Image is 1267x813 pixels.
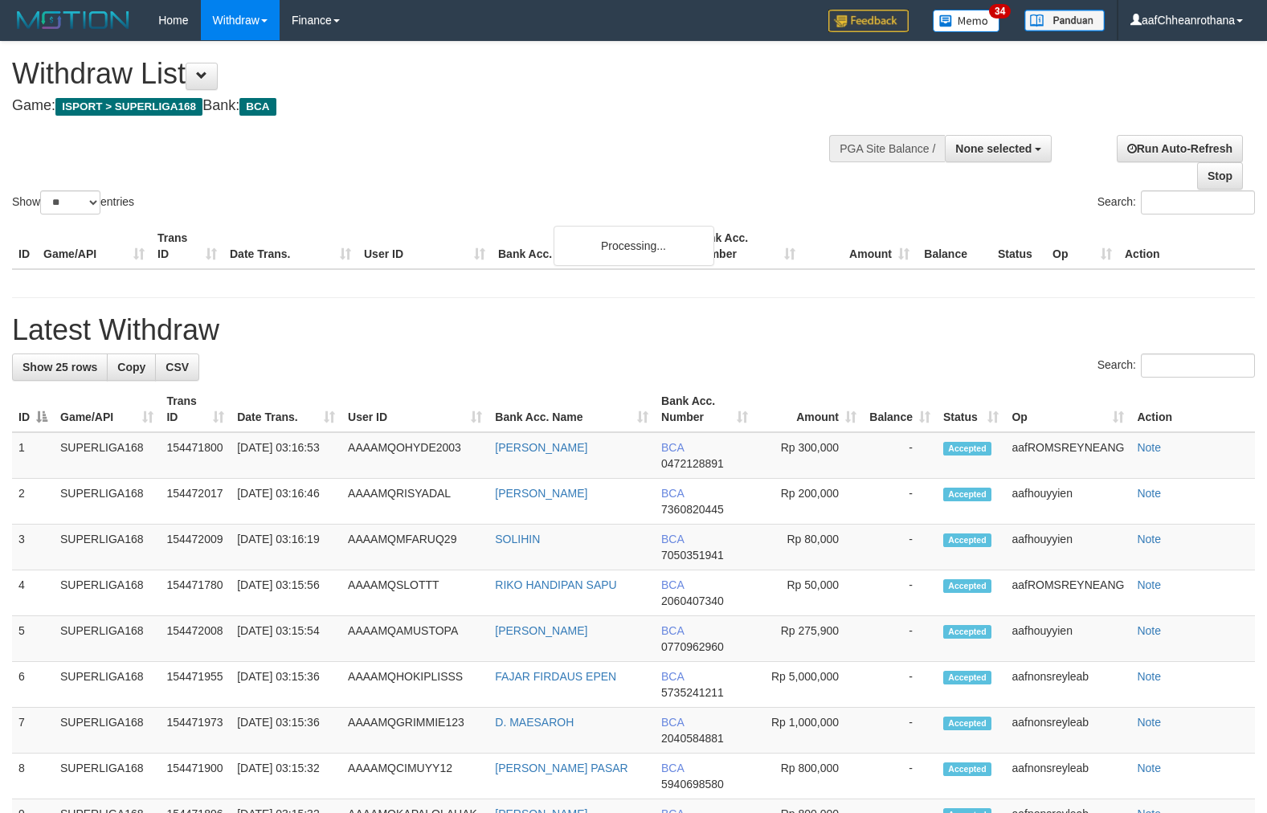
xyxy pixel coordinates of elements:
th: Status: activate to sort column ascending [937,386,1005,432]
td: Rp 50,000 [754,570,863,616]
span: Accepted [943,442,991,456]
a: [PERSON_NAME] PASAR [495,762,627,774]
td: AAAAMQMFARUQ29 [341,525,488,570]
img: panduan.png [1024,10,1105,31]
a: Run Auto-Refresh [1117,135,1243,162]
td: aafnonsreyleab [1005,662,1130,708]
td: 154471800 [160,432,231,479]
td: - [863,662,937,708]
span: Accepted [943,717,991,730]
th: Action [1118,223,1255,269]
th: Bank Acc. Name: activate to sort column ascending [488,386,655,432]
span: BCA [661,670,684,683]
img: Button%20Memo.svg [933,10,1000,32]
td: aafhouyyien [1005,525,1130,570]
td: 7 [12,708,54,754]
span: BCA [661,762,684,774]
td: [DATE] 03:16:53 [231,432,341,479]
a: Note [1137,441,1161,454]
a: Note [1137,487,1161,500]
label: Search: [1097,353,1255,378]
a: RIKO HANDIPAN SAPU [495,578,616,591]
input: Search: [1141,353,1255,378]
td: 8 [12,754,54,799]
input: Search: [1141,190,1255,214]
span: BCA [239,98,276,116]
span: Show 25 rows [22,361,97,374]
td: [DATE] 03:16:46 [231,479,341,525]
td: 4 [12,570,54,616]
th: Game/API [37,223,151,269]
div: Processing... [554,226,714,266]
span: Accepted [943,579,991,593]
th: Bank Acc. Number [688,223,802,269]
td: 154472009 [160,525,231,570]
span: Accepted [943,625,991,639]
a: Note [1137,578,1161,591]
td: 154472008 [160,616,231,662]
td: [DATE] 03:15:36 [231,662,341,708]
td: aafnonsreyleab [1005,708,1130,754]
span: Copy 5735241211 to clipboard [661,686,724,699]
a: Copy [107,353,156,381]
td: Rp 800,000 [754,754,863,799]
a: D. MAESAROH [495,716,574,729]
td: aafnonsreyleab [1005,754,1130,799]
td: AAAAMQRISYADAL [341,479,488,525]
td: - [863,479,937,525]
th: Status [991,223,1046,269]
td: aafROMSREYNEANG [1005,570,1130,616]
a: Stop [1197,162,1243,190]
td: - [863,432,937,479]
th: Bank Acc. Number: activate to sort column ascending [655,386,754,432]
h1: Latest Withdraw [12,314,1255,346]
span: Copy 7050351941 to clipboard [661,549,724,562]
span: 34 [989,4,1011,18]
label: Show entries [12,190,134,214]
h1: Withdraw List [12,58,828,90]
td: - [863,708,937,754]
button: None selected [945,135,1052,162]
td: Rp 1,000,000 [754,708,863,754]
th: Amount: activate to sort column ascending [754,386,863,432]
td: SUPERLIGA168 [54,479,160,525]
span: Copy 5940698580 to clipboard [661,778,724,791]
th: Date Trans.: activate to sort column ascending [231,386,341,432]
td: AAAAMQSLOTTT [341,570,488,616]
td: Rp 80,000 [754,525,863,570]
th: Game/API: activate to sort column ascending [54,386,160,432]
td: AAAAMQHOKIPLISSS [341,662,488,708]
span: Accepted [943,671,991,684]
a: Note [1137,533,1161,545]
span: BCA [661,716,684,729]
th: Bank Acc. Name [492,223,688,269]
th: Op [1046,223,1118,269]
td: SUPERLIGA168 [54,708,160,754]
span: Copy [117,361,145,374]
h4: Game: Bank: [12,98,828,114]
a: Show 25 rows [12,353,108,381]
span: ISPORT > SUPERLIGA168 [55,98,202,116]
a: Note [1137,762,1161,774]
td: aafhouyyien [1005,479,1130,525]
td: AAAAMQGRIMMIE123 [341,708,488,754]
td: Rp 300,000 [754,432,863,479]
img: Feedback.jpg [828,10,909,32]
td: [DATE] 03:16:19 [231,525,341,570]
td: SUPERLIGA168 [54,754,160,799]
span: Copy 0770962960 to clipboard [661,640,724,653]
span: Copy 2040584881 to clipboard [661,732,724,745]
th: ID: activate to sort column descending [12,386,54,432]
th: Balance: activate to sort column ascending [863,386,937,432]
td: 1 [12,432,54,479]
th: Date Trans. [223,223,358,269]
a: SOLIHIN [495,533,540,545]
td: [DATE] 03:15:36 [231,708,341,754]
td: - [863,616,937,662]
td: AAAAMQCIMUYY12 [341,754,488,799]
img: MOTION_logo.png [12,8,134,32]
a: [PERSON_NAME] [495,487,587,500]
th: Trans ID [151,223,223,269]
span: BCA [661,578,684,591]
th: Amount [802,223,916,269]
